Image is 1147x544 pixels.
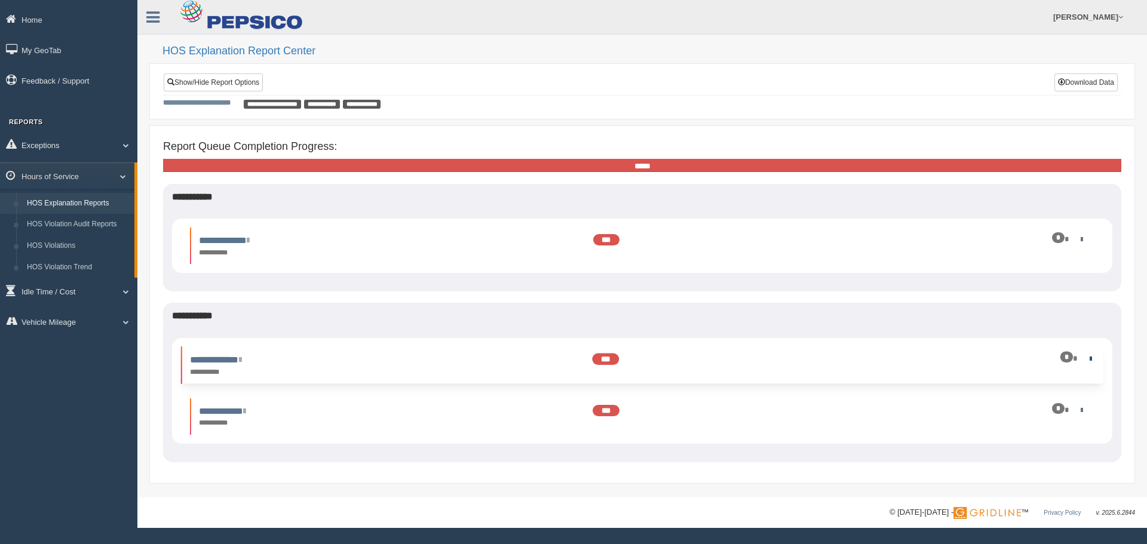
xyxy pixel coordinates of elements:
a: Privacy Policy [1044,509,1081,516]
h4: Report Queue Completion Progress: [163,141,1121,153]
li: Expand [190,228,1094,264]
a: HOS Violation Trend [22,257,134,278]
a: HOS Violation Audit Reports [22,214,134,235]
img: Gridline [953,507,1021,519]
li: Expand [181,346,1103,383]
a: Show/Hide Report Options [164,73,263,91]
a: HOS Explanation Reports [22,193,134,214]
span: v. 2025.6.2844 [1096,509,1135,516]
div: © [DATE]-[DATE] - ™ [890,506,1135,519]
a: HOS Violations [22,235,134,257]
h2: HOS Explanation Report Center [162,45,1135,57]
button: Download Data [1054,73,1118,91]
li: Expand [190,398,1094,435]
